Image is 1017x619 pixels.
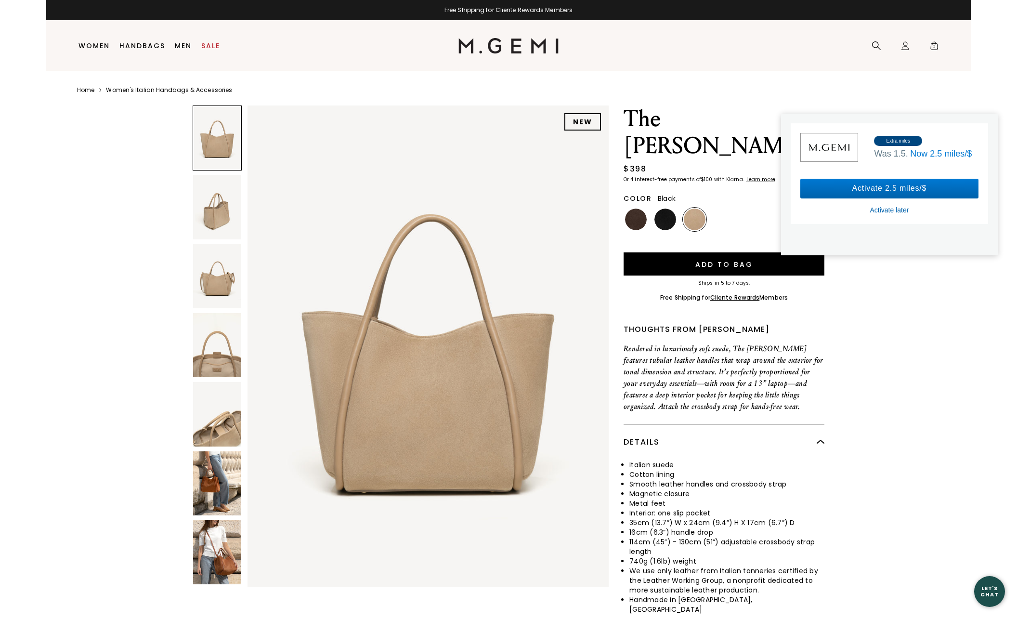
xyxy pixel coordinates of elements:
a: Men [175,42,192,50]
img: The Ursula Tote [193,175,241,239]
klarna-placement-style-body: Or 4 interest-free payments of [624,176,701,183]
a: Learn more [745,177,775,183]
a: Home [77,86,94,94]
a: Sale [201,42,220,50]
klarna-placement-style-cta: Learn more [746,176,775,183]
a: Women's Italian Handbags & Accessories [106,86,232,94]
li: 35cm (13.7”) W x 24cm (9.4”) H X 17cm (6.7”) D [629,518,824,527]
li: Cotton lining [629,470,824,479]
div: Free Shipping for Cliente Rewards Members [46,6,971,14]
div: Ships in 5 to 7 days. [624,280,824,286]
klarna-placement-style-amount: $100 [701,176,712,183]
img: M.Gemi [458,38,559,53]
div: $398 [624,163,646,175]
li: Handmade in [GEOGRAPHIC_DATA], [GEOGRAPHIC_DATA] [629,595,824,614]
li: 740g (1.6lb) weight [629,556,824,566]
a: Cliente Rewards [710,293,760,302]
img: The Ursula Tote [193,313,241,377]
li: Smooth leather handles and crossbody strap [629,479,824,489]
div: Let's Chat [974,585,1005,597]
li: 16cm (6.3”) handle drop [629,527,824,537]
div: Details [624,424,824,460]
li: 114cm (45”) - 130cm (51”) adjustable crossbody strap length [629,537,824,556]
img: Black [654,209,676,230]
a: Handbags [119,42,165,50]
li: Metal feet [629,499,824,508]
img: Latte [684,209,705,230]
li: We use only leather from Italian tanneries certified by the Leather Working Group, a nonprofit de... [629,566,824,595]
span: Black [658,194,676,203]
div: Thoughts from [PERSON_NAME] [624,324,824,335]
img: The Ursula Tote [193,451,241,515]
img: The Ursula Tote [193,382,241,446]
p: Rendered in luxuriously soft suede, The [PERSON_NAME] features tubular leather handles that wrap ... [624,343,824,412]
div: NEW [564,113,601,131]
img: Chocolate [625,209,647,230]
img: The Ursula Tote [193,244,241,308]
img: The Ursula Tote [248,105,609,587]
li: Interior: one slip pocket [629,508,824,518]
li: Italian suede [629,460,824,470]
img: The Ursula Tote [193,520,241,584]
li: Magnetic closure [629,489,824,499]
klarna-placement-style-body: with Klarna [714,176,745,183]
h2: Color [624,195,652,202]
div: Free Shipping for Members [660,294,788,302]
span: 0 [929,43,939,53]
button: Add to Bag [624,252,824,276]
a: Women [78,42,110,50]
h1: The [PERSON_NAME] [624,105,824,159]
